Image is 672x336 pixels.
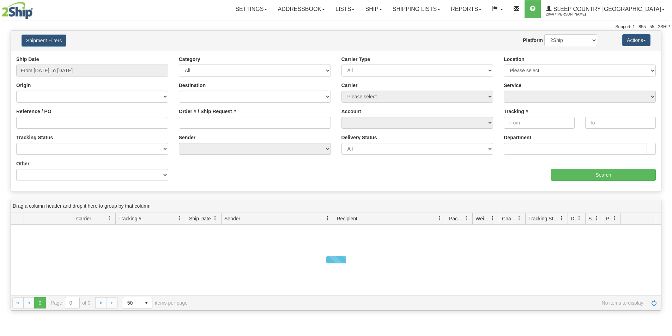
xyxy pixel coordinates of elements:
div: Support: 1 - 855 - 55 - 2SHIP [2,24,670,30]
span: Tracking # [119,215,141,222]
label: Tracking # [504,108,528,115]
label: Sender [179,134,195,141]
span: Sender [224,215,240,222]
label: Carrier Type [341,56,370,63]
input: Search [551,169,656,181]
button: Shipment Filters [22,35,66,47]
span: Page sizes drop down [123,297,152,309]
label: Delivery Status [341,134,377,141]
span: 50 [127,299,137,306]
label: Department [504,134,531,141]
label: Other [16,160,29,167]
a: Settings [230,0,272,18]
input: From [504,117,574,129]
span: Weight [476,215,490,222]
span: Sleep Country [GEOGRAPHIC_DATA] [552,6,661,12]
span: No items to display [198,300,643,306]
iframe: chat widget [656,132,671,204]
span: Carrier [76,215,91,222]
a: Shipping lists [387,0,446,18]
span: Delivery Status [571,215,577,222]
label: Reference / PO [16,108,52,115]
a: Refresh [648,297,660,308]
a: Weight filter column settings [487,212,499,224]
span: Shipment Issues [588,215,594,222]
a: Shipment Issues filter column settings [591,212,603,224]
a: Sleep Country [GEOGRAPHIC_DATA] 2044 / [PERSON_NAME] [541,0,670,18]
a: Addressbook [272,0,330,18]
span: Packages [449,215,464,222]
span: Page of 0 [51,297,91,309]
a: Tracking Status filter column settings [556,212,568,224]
button: Actions [622,34,650,46]
a: Pickup Status filter column settings [609,212,620,224]
span: items per page [123,297,188,309]
a: Recipient filter column settings [434,212,446,224]
label: Platform [523,37,543,44]
label: Order # / Ship Request # [179,108,236,115]
a: Carrier filter column settings [103,212,115,224]
label: Service [504,82,521,89]
span: 2044 / [PERSON_NAME] [546,11,599,18]
div: grid grouping header [11,199,661,213]
a: Tracking # filter column settings [174,212,186,224]
img: logo2044.jpg [2,2,33,19]
input: To [585,117,656,129]
span: Recipient [337,215,357,222]
label: Location [504,56,524,63]
label: Category [179,56,200,63]
span: Ship Date [189,215,211,222]
label: Account [341,108,361,115]
span: Pickup Status [606,215,612,222]
a: Sender filter column settings [322,212,334,224]
a: Charge filter column settings [513,212,525,224]
span: Tracking Status [528,215,559,222]
a: Packages filter column settings [460,212,472,224]
a: Ship [360,0,387,18]
label: Tracking Status [16,134,53,141]
span: select [141,297,152,308]
a: Lists [330,0,360,18]
a: Delivery Status filter column settings [573,212,585,224]
span: Page 0 [34,297,46,308]
a: Reports [446,0,487,18]
label: Origin [16,82,31,89]
label: Destination [179,82,206,89]
label: Carrier [341,82,358,89]
span: Charge [502,215,517,222]
label: Ship Date [16,56,39,63]
a: Ship Date filter column settings [209,212,221,224]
